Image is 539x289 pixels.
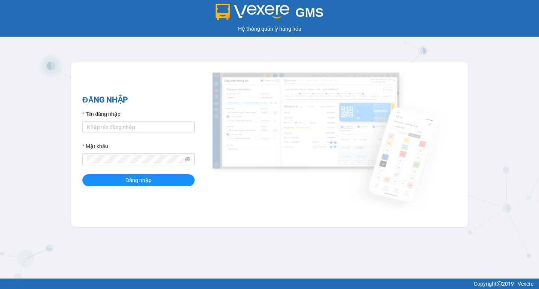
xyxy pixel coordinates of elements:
input: Tên đăng nhập [82,121,195,133]
div: Hệ thống quản lý hàng hóa [2,25,537,33]
a: GMS [216,11,324,17]
span: Đăng nhập [125,176,152,184]
span: GMS [295,6,323,19]
button: Đăng nhập [82,174,195,186]
span: eye-invisible [185,157,190,162]
label: Tên đăng nhập [82,110,121,118]
img: logo 2 [216,4,290,20]
h2: ĐĂNG NHẬP [82,94,195,106]
div: Copyright 2019 - Vexere [6,280,533,288]
span: copyright [497,281,502,286]
input: Mật khẩu [87,155,183,163]
label: Mật khẩu [82,142,108,150]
